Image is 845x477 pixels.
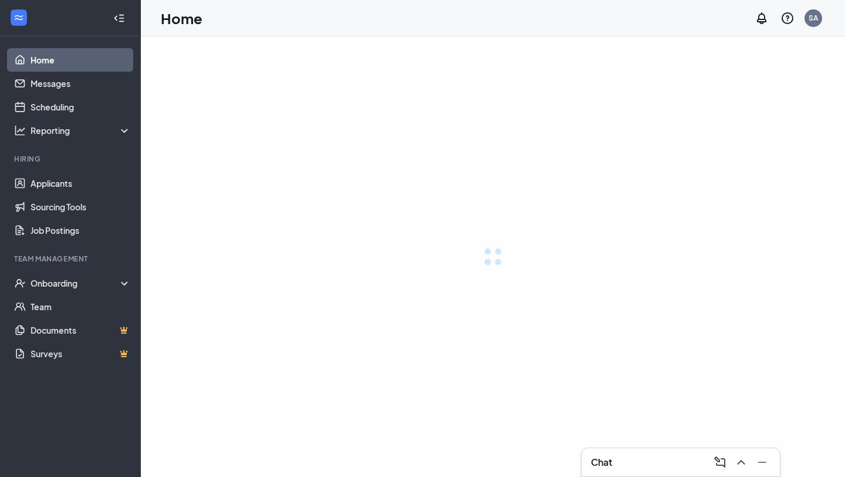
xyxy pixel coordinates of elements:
button: ChevronUp [731,453,749,472]
a: Sourcing Tools [31,195,131,219]
svg: Analysis [14,125,26,136]
a: SurveysCrown [31,342,131,365]
svg: Minimize [755,455,769,469]
button: Minimize [752,453,770,472]
svg: Notifications [755,11,769,25]
div: Hiring [14,154,129,164]
svg: ComposeMessage [713,455,727,469]
a: Messages [31,72,131,95]
div: Team Management [14,254,129,264]
a: Job Postings [31,219,131,242]
a: Home [31,48,131,72]
a: DocumentsCrown [31,318,131,342]
h1: Home [161,8,202,28]
div: Reporting [31,125,131,136]
a: Applicants [31,172,131,195]
svg: QuestionInfo [780,11,795,25]
div: Onboarding [31,277,131,289]
svg: ChevronUp [734,455,748,469]
svg: Collapse [113,12,125,24]
svg: WorkstreamLogo [13,12,25,23]
h3: Chat [591,456,612,469]
div: SA [809,13,818,23]
a: Scheduling [31,95,131,119]
svg: UserCheck [14,277,26,289]
a: Team [31,295,131,318]
button: ComposeMessage [709,453,728,472]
